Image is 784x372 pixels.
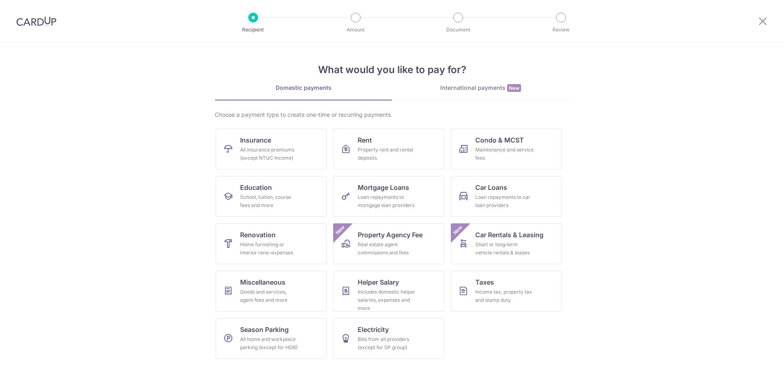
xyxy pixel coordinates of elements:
[240,288,299,304] div: Goods and services, agent fees and more
[325,26,386,34] p: Amount
[358,146,416,162] div: Property rent and rental deposits
[215,111,569,119] div: Choose a payment type to create one-time or recurring payments.
[358,230,423,240] span: Property Agency Fee
[333,271,444,312] a: Helper SalaryIncludes domestic helper salaries, expenses and more
[215,84,392,92] div: Domestic payments
[333,318,444,359] a: ElectricityBills from all providers (except for SP group)
[451,129,562,169] a: Condo & MCSTMaintenance and service fees
[451,271,562,312] a: TaxesIncome tax, property tax and stamp duty
[240,277,285,287] span: Miscellaneous
[16,16,56,26] img: CardUp
[475,183,507,192] span: Car Loans
[216,129,327,169] a: InsuranceAll insurance premiums (except NTUC Income)
[333,129,444,169] a: RentProperty rent and rental deposits
[216,271,327,312] a: MiscellaneousGoods and services, agent fees and more
[451,223,465,237] span: New
[358,193,416,209] div: Loan repayments to mortgage loan providers
[358,241,416,257] div: Real estate agent commissions and fees
[240,325,289,334] span: Season Parking
[216,223,327,264] a: RenovationHome furnishing or interior reno-expenses
[240,241,299,257] div: Home furnishing or interior reno-expenses
[215,62,569,77] h4: What would you like to pay for?
[223,26,283,34] p: Recipient
[358,325,389,334] span: Electricity
[358,277,399,287] span: Helper Salary
[507,84,521,92] span: New
[333,223,444,264] a: Property Agency FeeReal estate agent commissions and feesNew
[216,318,327,359] a: Season ParkingAll home and workplace parking (except for HDB)
[333,176,444,217] a: Mortgage LoansLoan repayments to mortgage loan providers
[240,183,272,192] span: Education
[475,230,543,240] span: Car Rentals & Leasing
[392,84,569,92] div: International payments
[475,146,534,162] div: Maintenance and service fees
[240,135,271,145] span: Insurance
[475,288,534,304] div: Income tax, property tax and stamp duty
[240,146,299,162] div: All insurance premiums (except NTUC Income)
[475,193,534,209] div: Loan repayments to car loan providers
[451,176,562,217] a: Car LoansLoan repayments to car loan providers
[334,223,347,237] span: New
[475,241,534,257] div: Short or long‑term vehicle rentals & leases
[240,230,276,240] span: Renovation
[451,223,562,264] a: Car Rentals & LeasingShort or long‑term vehicle rentals & leasesNew
[240,335,299,352] div: All home and workplace parking (except for HDB)
[358,183,409,192] span: Mortgage Loans
[358,135,372,145] span: Rent
[240,193,299,209] div: School, tuition, course fees and more
[216,176,327,217] a: EducationSchool, tuition, course fees and more
[358,335,416,352] div: Bills from all providers (except for SP group)
[531,26,591,34] p: Review
[475,135,524,145] span: Condo & MCST
[358,288,416,312] div: Includes domestic helper salaries, expenses and more
[428,26,488,34] p: Document
[475,277,494,287] span: Taxes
